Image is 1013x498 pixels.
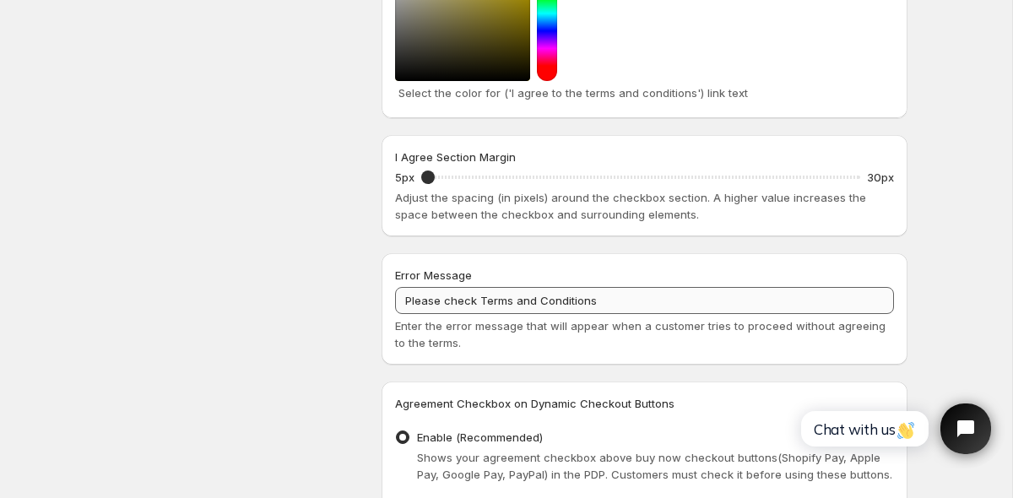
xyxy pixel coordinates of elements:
span: Shows your agreement checkbox above buy now checkout buttons(Shopify Pay, Apple Pay, Google Pay, ... [417,451,892,481]
p: Select the color for ('I agree to the terms and conditions') link text [398,84,891,101]
span: Adjust the spacing (in pixels) around the checkbox section. A higher value increases the space be... [395,191,866,221]
span: Enable (Recommended) [417,430,543,444]
span: Error Message [395,268,472,282]
iframe: Tidio Chat [783,389,1005,468]
p: 5px [395,169,414,186]
p: 30px [867,169,894,186]
h3: Agreement Checkbox on Dynamic Checkout Buttons [395,395,894,412]
span: I Agree Section Margin [395,150,516,164]
span: Enter the error message that will appear when a customer tries to proceed without agreeing to the... [395,319,886,349]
